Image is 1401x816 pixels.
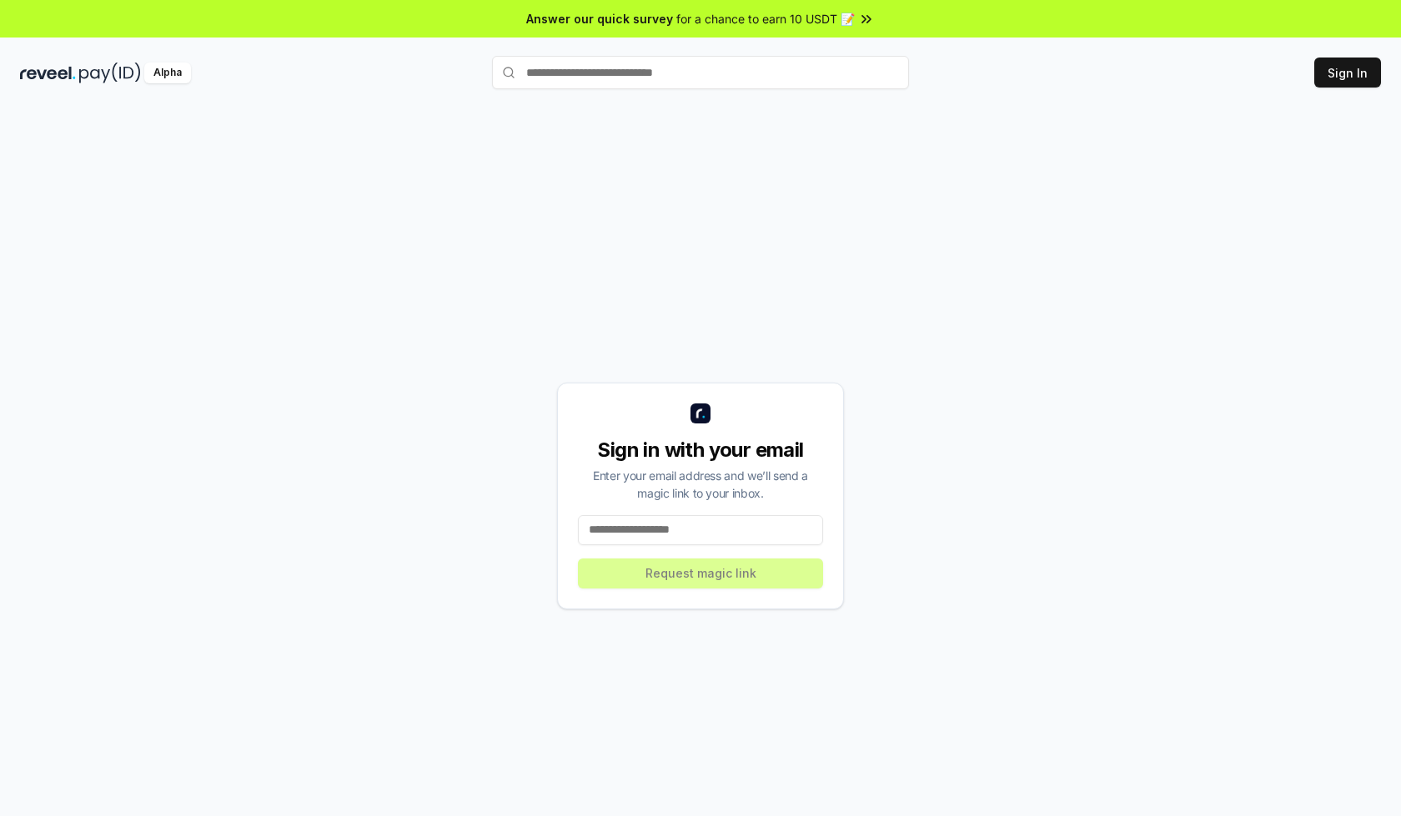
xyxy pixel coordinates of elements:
[526,10,673,28] span: Answer our quick survey
[20,63,76,83] img: reveel_dark
[79,63,141,83] img: pay_id
[676,10,855,28] span: for a chance to earn 10 USDT 📝
[578,467,823,502] div: Enter your email address and we’ll send a magic link to your inbox.
[1314,58,1381,88] button: Sign In
[144,63,191,83] div: Alpha
[578,437,823,463] div: Sign in with your email
[690,403,711,423] img: logo_small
